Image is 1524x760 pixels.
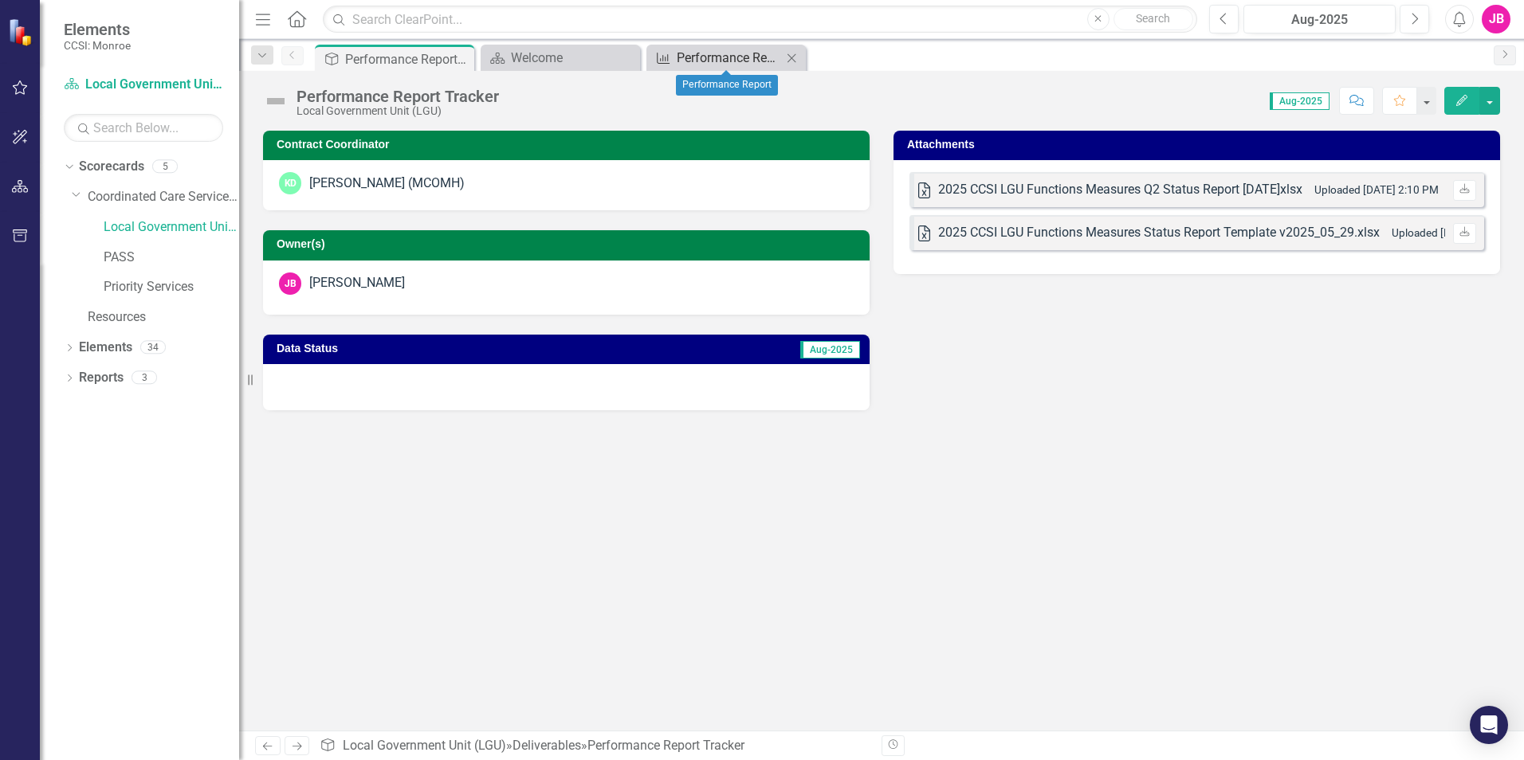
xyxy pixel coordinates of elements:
a: Resources [88,308,239,327]
a: Local Government Unit (LGU) [64,76,223,94]
h3: Attachments [907,139,1492,151]
span: Aug-2025 [1270,92,1330,110]
div: Performance Report [677,48,782,68]
div: » » [320,737,870,755]
a: Deliverables [513,738,581,753]
div: Open Intercom Messenger [1470,706,1508,744]
img: ClearPoint Strategy [8,18,36,46]
img: Not Defined [263,88,289,114]
a: Elements [79,339,132,357]
input: Search Below... [64,114,223,142]
div: KD [279,172,301,194]
h3: Owner(s) [277,238,862,250]
button: JB [1482,5,1510,33]
button: Aug-2025 [1243,5,1396,33]
div: JB [279,272,301,295]
div: Performance Report Tracker [345,49,470,69]
div: Performance Report Tracker [587,738,744,753]
div: Performance Report [676,75,778,96]
div: Performance Report Tracker [297,88,499,105]
div: Welcome [511,48,636,68]
div: 2025 CCSI LGU Functions Measures Q2 Status Report [DATE]xlsx [938,181,1302,199]
h3: Data Status [277,343,569,355]
small: CCSI: Monroe [64,39,131,52]
input: Search ClearPoint... [323,6,1197,33]
a: Scorecards [79,158,144,176]
div: 5 [152,160,178,174]
button: Search [1114,8,1193,30]
a: Local Government Unit (LGU) [343,738,506,753]
div: [PERSON_NAME] [309,274,405,292]
a: Performance Report [650,48,782,68]
a: Reports [79,369,124,387]
small: Uploaded [DATE] 7:54 AM [1392,226,1516,239]
div: 3 [132,371,157,385]
span: Elements [64,20,131,39]
div: Local Government Unit (LGU) [297,105,499,117]
a: Coordinated Care Services Inc. [88,188,239,206]
a: Local Government Unit (LGU) [104,218,239,237]
div: 34 [140,341,166,355]
div: 2025 CCSI LGU Functions Measures Status Report Template v2025_05_29.xlsx [938,224,1380,242]
a: PASS [104,249,239,267]
span: Aug-2025 [800,341,860,358]
a: Welcome [485,48,636,68]
div: [PERSON_NAME] (MCOMH) [309,174,465,193]
div: Aug-2025 [1249,10,1390,29]
h3: Contract Coordinator [277,139,862,151]
span: Search [1136,12,1170,25]
a: Priority Services [104,278,239,296]
small: Uploaded [DATE] 2:10 PM [1314,183,1439,196]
